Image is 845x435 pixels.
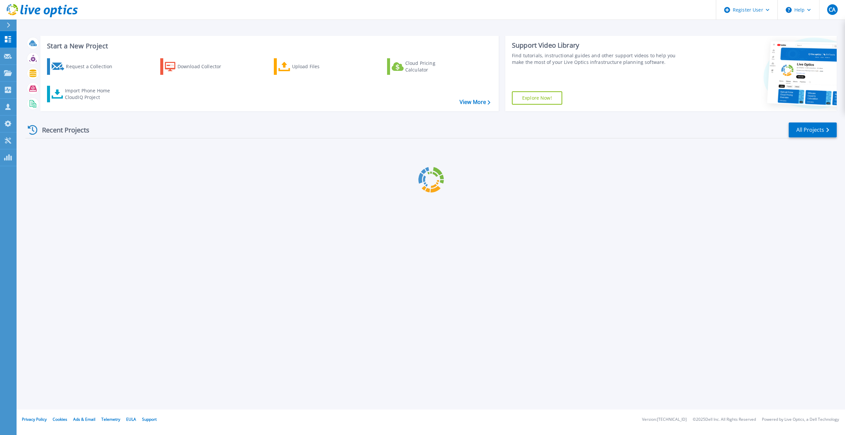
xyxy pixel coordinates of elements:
[66,60,119,73] div: Request a Collection
[512,52,683,66] div: Find tutorials, instructional guides and other support videos to help you make the most of your L...
[73,416,95,422] a: Ads & Email
[292,60,345,73] div: Upload Files
[405,60,458,73] div: Cloud Pricing Calculator
[460,99,490,105] a: View More
[47,42,490,50] h3: Start a New Project
[142,416,157,422] a: Support
[126,416,136,422] a: EULA
[160,58,234,75] a: Download Collector
[177,60,230,73] div: Download Collector
[387,58,461,75] a: Cloud Pricing Calculator
[65,87,117,101] div: Import Phone Home CloudIQ Project
[829,7,835,12] span: CA
[693,417,756,422] li: © 2025 Dell Inc. All Rights Reserved
[47,58,121,75] a: Request a Collection
[789,122,837,137] a: All Projects
[512,41,683,50] div: Support Video Library
[22,416,47,422] a: Privacy Policy
[642,417,687,422] li: Version: [TECHNICAL_ID]
[53,416,67,422] a: Cookies
[101,416,120,422] a: Telemetry
[274,58,348,75] a: Upload Files
[25,122,98,138] div: Recent Projects
[512,91,562,105] a: Explore Now!
[762,417,839,422] li: Powered by Live Optics, a Dell Technology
